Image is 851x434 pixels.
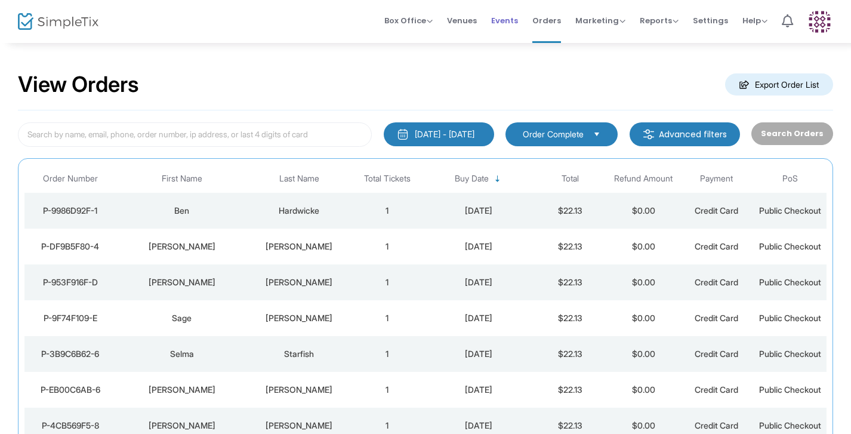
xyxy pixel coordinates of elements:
[759,349,821,359] span: Public Checkout
[427,312,531,324] div: 9/22/2025
[27,384,113,396] div: P-EB00C6AB-6
[630,122,740,146] m-button: Advanced filters
[700,174,733,184] span: Payment
[27,276,113,288] div: P-953F916F-D
[384,122,494,146] button: [DATE] - [DATE]
[119,205,245,217] div: Ben
[43,174,98,184] span: Order Number
[350,229,424,264] td: 1
[534,229,607,264] td: $22.13
[119,384,245,396] div: Aaron
[695,313,738,323] span: Credit Card
[27,348,113,360] div: P-3B9C6B62-6
[162,174,202,184] span: First Name
[759,384,821,395] span: Public Checkout
[607,229,680,264] td: $0.00
[493,174,502,184] span: Sortable
[427,420,531,432] div: 9/22/2025
[640,15,679,26] span: Reports
[18,72,139,98] h2: View Orders
[643,128,655,140] img: filter
[742,15,767,26] span: Help
[759,241,821,251] span: Public Checkout
[251,348,347,360] div: Starfish
[279,174,319,184] span: Last Name
[427,276,531,288] div: 9/22/2025
[251,384,347,396] div: Cavette
[415,128,474,140] div: [DATE] - [DATE]
[397,128,409,140] img: monthly
[447,5,477,36] span: Venues
[251,420,347,432] div: Mintz
[27,312,113,324] div: P-9F74F109-E
[350,193,424,229] td: 1
[607,300,680,336] td: $0.00
[384,15,433,26] span: Box Office
[759,420,821,430] span: Public Checkout
[534,165,607,193] th: Total
[759,205,821,216] span: Public Checkout
[588,128,605,141] button: Select
[607,336,680,372] td: $0.00
[575,15,625,26] span: Marketing
[607,264,680,300] td: $0.00
[695,205,738,216] span: Credit Card
[491,5,518,36] span: Events
[695,241,738,251] span: Credit Card
[607,372,680,408] td: $0.00
[27,241,113,253] div: P-DF9B5F80-4
[27,205,113,217] div: P-9986D92F-1
[350,336,424,372] td: 1
[350,300,424,336] td: 1
[119,348,245,360] div: Selma
[534,264,607,300] td: $22.13
[534,372,607,408] td: $22.13
[695,277,738,287] span: Credit Card
[251,312,347,324] div: Stevens
[607,193,680,229] td: $0.00
[350,264,424,300] td: 1
[455,174,489,184] span: Buy Date
[427,348,531,360] div: 9/22/2025
[695,384,738,395] span: Credit Card
[693,5,728,36] span: Settings
[119,420,245,432] div: Libby
[534,300,607,336] td: $22.13
[695,349,738,359] span: Credit Card
[251,276,347,288] div: Martinez
[350,372,424,408] td: 1
[119,276,245,288] div: Zach
[534,193,607,229] td: $22.13
[782,174,798,184] span: PoS
[427,205,531,217] div: 9/22/2025
[759,313,821,323] span: Public Checkout
[350,165,424,193] th: Total Tickets
[532,5,561,36] span: Orders
[427,241,531,253] div: 9/22/2025
[251,241,347,253] div: McGovern
[725,73,833,96] m-button: Export Order List
[607,165,680,193] th: Refund Amount
[119,241,245,253] div: Charlie
[427,384,531,396] div: 9/22/2025
[251,205,347,217] div: Hardwicke
[534,336,607,372] td: $22.13
[695,420,738,430] span: Credit Card
[119,312,245,324] div: Sage
[18,122,372,147] input: Search by name, email, phone, order number, ip address, or last 4 digits of card
[759,277,821,287] span: Public Checkout
[27,420,113,432] div: P-4CB569F5-8
[523,128,584,140] span: Order Complete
